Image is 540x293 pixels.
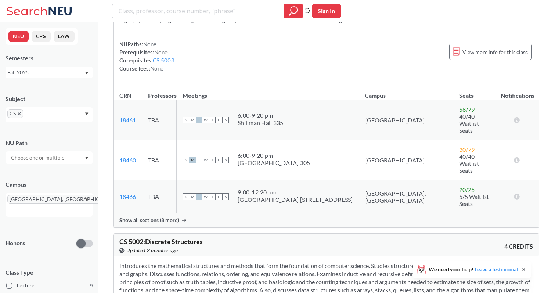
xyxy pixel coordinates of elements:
[189,117,196,123] span: M
[284,4,303,18] div: magnifying glass
[114,213,539,227] div: Show all sections (8 more)
[202,193,209,200] span: W
[189,193,196,200] span: M
[238,152,310,159] div: 6:00 - 9:20 pm
[142,100,177,140] td: TBA
[143,41,156,47] span: None
[238,159,310,167] div: [GEOGRAPHIC_DATA] 305
[118,5,279,17] input: Class, professor, course number, "phrase"
[153,57,174,64] a: CS 5003
[8,31,29,42] button: NEU
[6,95,93,103] div: Subject
[289,6,298,16] svg: magnifying glass
[7,195,124,204] span: [GEOGRAPHIC_DATA], [GEOGRAPHIC_DATA]X to remove pill
[238,112,283,119] div: 6:00 - 9:20 pm
[183,193,189,200] span: S
[209,193,216,200] span: T
[196,193,202,200] span: T
[18,112,21,115] svg: X to remove pill
[85,157,89,160] svg: Dropdown arrow
[126,246,178,254] span: Updated 2 minutes ago
[6,281,93,290] label: Lecture
[462,47,528,57] span: View more info for this class
[216,193,222,200] span: F
[119,92,132,100] div: CRN
[6,268,93,276] span: Class Type
[222,117,229,123] span: S
[222,193,229,200] span: S
[7,153,69,162] input: Choose one or multiple
[312,4,341,18] button: Sign In
[189,157,196,163] span: M
[85,72,89,75] svg: Dropdown arrow
[154,49,168,56] span: None
[459,193,489,207] span: 5/5 Waitlist Seats
[54,31,75,42] button: LAW
[150,65,163,72] span: None
[238,119,283,126] div: Shillman Hall 335
[183,157,189,163] span: S
[119,217,179,224] span: Show all sections (8 more)
[196,117,202,123] span: T
[459,186,475,193] span: 20 / 25
[209,117,216,123] span: T
[459,153,479,174] span: 40/40 Waitlist Seats
[119,193,136,200] a: 18466
[6,239,25,247] p: Honors
[359,84,453,100] th: Campus
[90,282,93,290] span: 9
[459,106,475,113] span: 58 / 79
[429,267,518,272] span: We need your help!
[238,196,353,203] div: [GEOGRAPHIC_DATA] [STREET_ADDRESS]
[202,157,209,163] span: W
[359,100,453,140] td: [GEOGRAPHIC_DATA]
[177,84,359,100] th: Meetings
[359,180,453,213] td: [GEOGRAPHIC_DATA], [GEOGRAPHIC_DATA]
[459,146,475,153] span: 30 / 79
[216,117,222,123] span: F
[359,140,453,180] td: [GEOGRAPHIC_DATA]
[119,117,136,124] a: 18461
[6,181,93,189] div: Campus
[475,266,518,272] a: Leave a testimonial
[183,117,189,123] span: S
[85,112,89,115] svg: Dropdown arrow
[202,117,209,123] span: W
[209,157,216,163] span: T
[142,140,177,180] td: TBA
[119,157,136,164] a: 18460
[7,68,84,76] div: Fall 2025
[7,109,23,118] span: CSX to remove pill
[6,151,93,164] div: Dropdown arrow
[459,113,479,134] span: 40/40 Waitlist Seats
[504,242,533,250] span: 4 CREDITS
[6,193,93,217] div: [GEOGRAPHIC_DATA], [GEOGRAPHIC_DATA]X to remove pillDropdown arrow
[32,31,51,42] button: CPS
[119,237,203,246] span: CS 5002 : Discrete Structures
[496,84,539,100] th: Notifications
[119,40,174,72] div: NUPaths: Prerequisites: Corequisites: Course fees:
[6,54,93,62] div: Semesters
[142,84,177,100] th: Professors
[6,107,93,122] div: CSX to remove pillDropdown arrow
[6,139,93,147] div: NU Path
[142,180,177,213] td: TBA
[222,157,229,163] span: S
[6,67,93,78] div: Fall 2025Dropdown arrow
[196,157,202,163] span: T
[85,198,89,201] svg: Dropdown arrow
[216,157,222,163] span: F
[453,84,496,100] th: Seats
[238,189,353,196] div: 9:00 - 12:20 pm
